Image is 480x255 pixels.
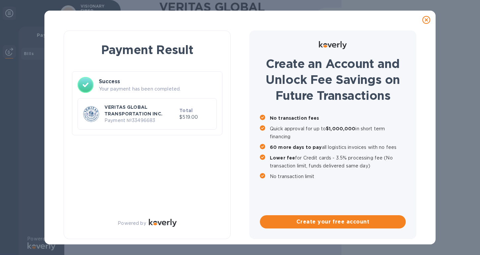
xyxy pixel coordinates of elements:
[270,125,406,141] p: Quick approval for up to in short term financing
[104,117,177,124] p: Payment № 33496683
[270,154,406,170] p: for Credit cards - 3.5% processing fee (No transaction limit, funds delivered same day)
[75,41,220,58] h1: Payment Result
[326,126,355,131] b: $1,000,000
[99,78,217,86] h3: Success
[260,56,406,103] h1: Create an Account and Unlock Fee Savings on Future Transactions
[179,108,193,113] b: Total
[99,86,217,93] p: Your payment has been completed.
[270,172,406,180] p: No transaction limit
[104,104,177,117] p: VERITAS GLOBAL TRANSPORTATION INC.
[118,220,146,227] p: Powered by
[270,143,406,151] p: all logistics invoices with no fees
[270,145,322,150] b: 60 more days to pay
[260,215,406,228] button: Create your free account
[179,114,211,121] p: $519.00
[270,115,319,121] b: No transaction fees
[319,41,347,49] img: Logo
[149,219,177,227] img: Logo
[270,155,295,160] b: Lower fee
[265,218,400,226] span: Create your free account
